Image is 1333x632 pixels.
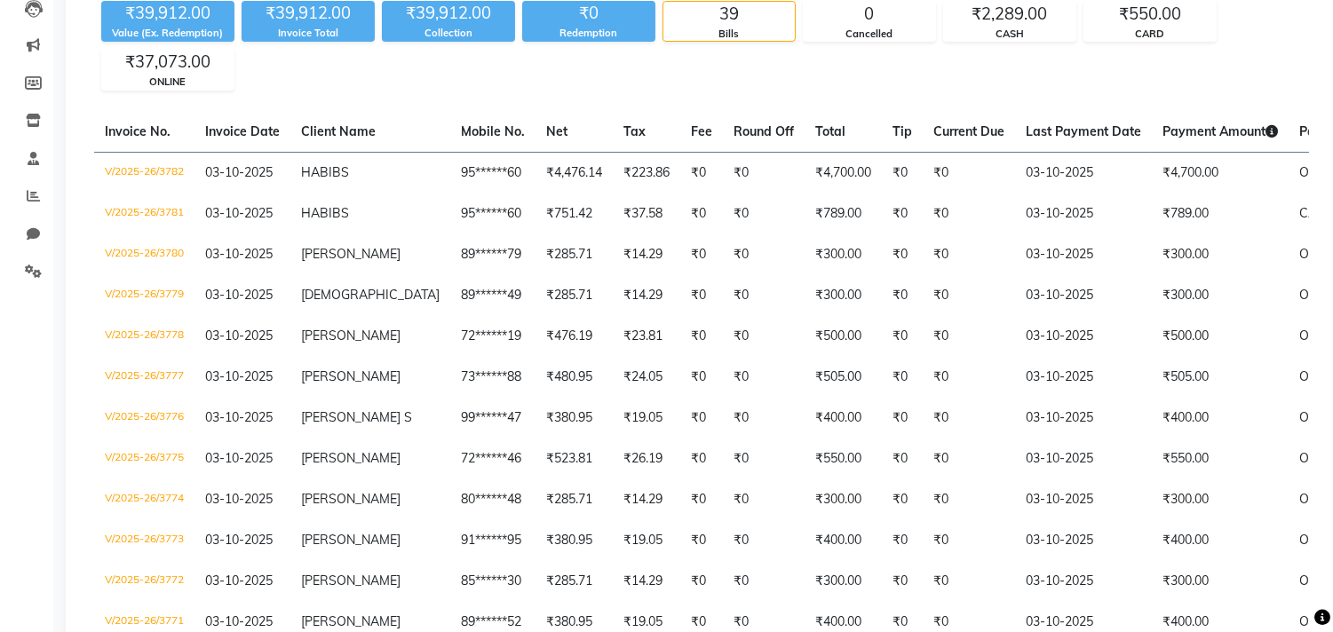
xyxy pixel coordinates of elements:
span: Last Payment Date [1026,123,1141,139]
td: ₹0 [882,438,923,479]
span: Fee [691,123,712,139]
span: Payment Amount [1162,123,1278,139]
td: ₹14.29 [613,561,680,602]
td: 03-10-2025 [1015,520,1152,561]
td: ₹0 [923,561,1015,602]
td: V/2025-26/3775 [94,438,194,479]
span: 03-10-2025 [205,246,273,262]
td: ₹0 [882,234,923,275]
span: 03-10-2025 [205,573,273,589]
td: ₹300.00 [1152,561,1289,602]
span: [PERSON_NAME] [301,532,401,548]
div: CARD [1084,27,1216,42]
div: ₹2,289.00 [944,2,1075,27]
td: ₹0 [882,479,923,520]
td: ₹0 [680,194,723,234]
td: ₹19.05 [613,520,680,561]
td: ₹0 [882,152,923,194]
td: V/2025-26/3781 [94,194,194,234]
div: Collection [382,26,515,41]
td: ₹0 [723,398,805,438]
td: ₹0 [882,194,923,234]
td: V/2025-26/3774 [94,479,194,520]
td: ₹0 [680,275,723,316]
td: ₹400.00 [1152,520,1289,561]
td: ₹0 [923,194,1015,234]
span: 03-10-2025 [205,368,273,384]
td: ₹523.81 [536,438,613,479]
td: ₹500.00 [805,316,882,357]
td: ₹300.00 [805,234,882,275]
span: [PERSON_NAME] [301,368,401,384]
td: ₹4,476.14 [536,152,613,194]
td: V/2025-26/3782 [94,152,194,194]
td: 03-10-2025 [1015,357,1152,398]
td: ₹0 [680,234,723,275]
span: Tax [623,123,646,139]
span: 03-10-2025 [205,205,273,221]
td: ₹480.95 [536,357,613,398]
td: ₹14.29 [613,234,680,275]
td: V/2025-26/3777 [94,357,194,398]
span: [PERSON_NAME] [301,491,401,507]
td: V/2025-26/3773 [94,520,194,561]
td: ₹0 [923,316,1015,357]
div: CASH [944,27,1075,42]
span: 03-10-2025 [205,287,273,303]
div: Cancelled [804,27,935,42]
td: ₹0 [723,479,805,520]
td: ₹300.00 [805,561,882,602]
td: V/2025-26/3772 [94,561,194,602]
td: 03-10-2025 [1015,194,1152,234]
td: ₹0 [923,479,1015,520]
td: ₹505.00 [1152,357,1289,398]
span: [PERSON_NAME] [301,450,401,466]
span: HABIBS [301,205,349,221]
td: ₹285.71 [536,275,613,316]
td: ₹300.00 [805,479,882,520]
div: 39 [663,2,795,27]
div: ₹0 [522,1,655,26]
div: ONLINE [102,75,234,90]
span: Total [815,123,845,139]
td: ₹0 [723,234,805,275]
td: ₹0 [882,398,923,438]
td: ₹0 [882,561,923,602]
span: 03-10-2025 [205,409,273,425]
td: ₹550.00 [805,438,882,479]
span: Current Due [933,123,1004,139]
span: [PERSON_NAME] [301,573,401,589]
td: ₹400.00 [805,520,882,561]
td: ₹37.58 [613,194,680,234]
span: Client Name [301,123,376,139]
td: ₹751.42 [536,194,613,234]
td: 03-10-2025 [1015,479,1152,520]
div: Invoice Total [242,26,375,41]
td: ₹24.05 [613,357,680,398]
div: Bills [663,27,795,42]
td: ₹476.19 [536,316,613,357]
span: 03-10-2025 [205,328,273,344]
span: Invoice Date [205,123,280,139]
span: 03-10-2025 [205,164,273,180]
td: ₹400.00 [805,398,882,438]
div: Value (Ex. Redemption) [101,26,234,41]
td: ₹223.86 [613,152,680,194]
td: ₹505.00 [805,357,882,398]
td: ₹0 [923,152,1015,194]
td: ₹550.00 [1152,438,1289,479]
div: ₹39,912.00 [101,1,234,26]
td: ₹0 [723,194,805,234]
td: ₹0 [680,357,723,398]
div: ₹37,073.00 [102,50,234,75]
td: 03-10-2025 [1015,152,1152,194]
span: [DEMOGRAPHIC_DATA] [301,287,440,303]
td: ₹0 [680,520,723,561]
td: ₹0 [923,438,1015,479]
span: [PERSON_NAME] S [301,409,412,425]
div: ₹39,912.00 [242,1,375,26]
td: ₹0 [723,357,805,398]
td: ₹0 [723,316,805,357]
td: ₹300.00 [1152,234,1289,275]
td: 03-10-2025 [1015,438,1152,479]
